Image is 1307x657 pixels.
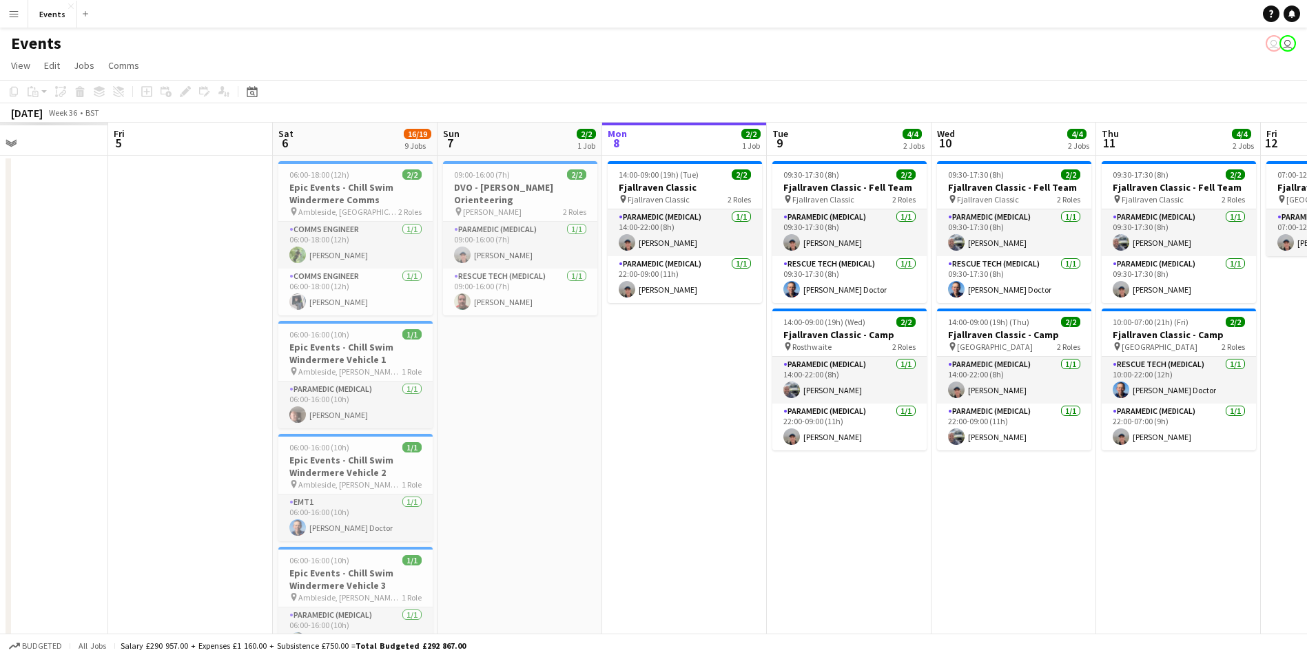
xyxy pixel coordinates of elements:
a: Edit [39,56,65,74]
div: BST [85,107,99,118]
span: Jobs [74,59,94,72]
button: Events [28,1,77,28]
a: View [6,56,36,74]
div: [DATE] [11,106,43,120]
span: Edit [44,59,60,72]
app-user-avatar: Paul Wilmore [1266,35,1282,52]
app-user-avatar: Paul Wilmore [1279,35,1296,52]
span: View [11,59,30,72]
div: Salary £290 957.00 + Expenses £1 160.00 + Subsistence £750.00 = [121,640,466,651]
h1: Events [11,33,61,54]
span: Comms [108,59,139,72]
span: Budgeted [22,641,62,651]
a: Jobs [68,56,100,74]
button: Budgeted [7,638,64,654]
span: All jobs [76,640,109,651]
span: Total Budgeted £292 867.00 [356,640,466,651]
a: Comms [103,56,145,74]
